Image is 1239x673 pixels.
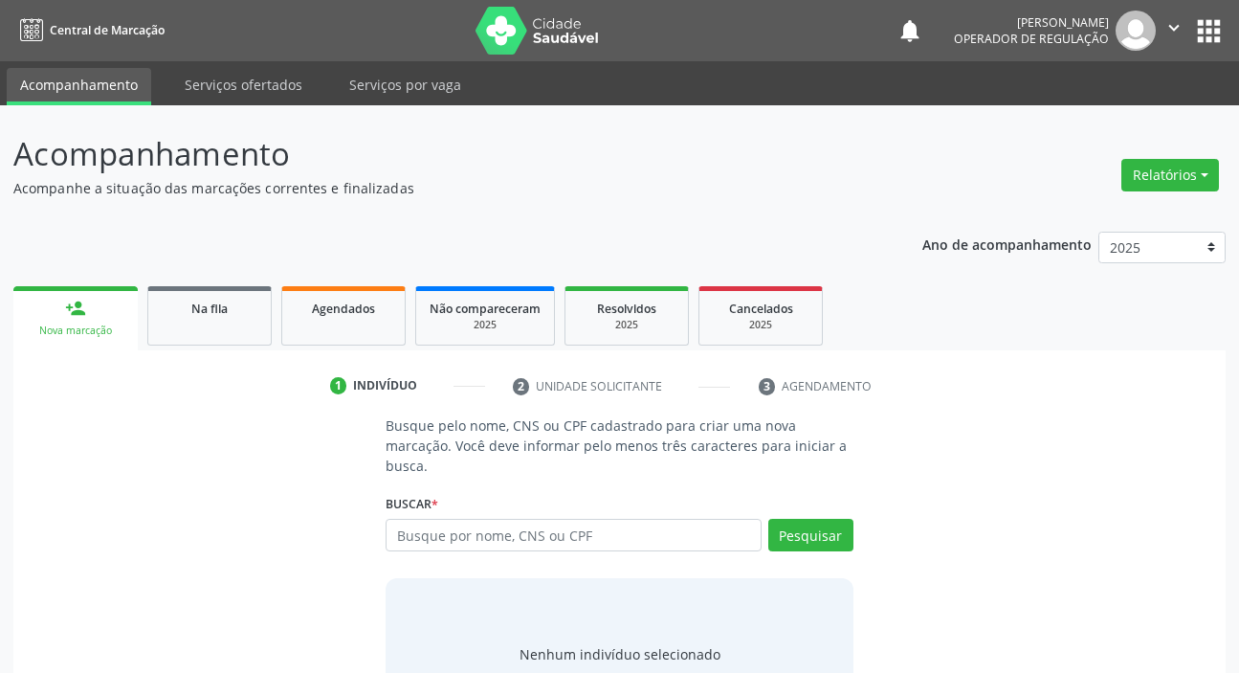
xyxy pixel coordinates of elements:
span: Central de Marcação [50,22,165,38]
button:  [1156,11,1192,51]
p: Acompanhamento [13,130,862,178]
input: Busque por nome, CNS ou CPF [386,519,761,551]
a: Serviços por vaga [336,68,475,101]
button: notifications [896,17,923,44]
span: Resolvidos [597,301,656,317]
div: [PERSON_NAME] [954,14,1109,31]
i:  [1163,17,1184,38]
span: Operador de regulação [954,31,1109,47]
a: Serviços ofertados [171,68,316,101]
span: Não compareceram [430,301,541,317]
div: 2025 [713,318,808,332]
div: Indivíduo [353,377,417,394]
div: person_add [65,298,86,319]
button: apps [1192,14,1226,48]
div: 1 [330,377,347,394]
a: Central de Marcação [13,14,165,46]
span: Agendados [312,301,375,317]
button: Relatórios [1121,159,1219,191]
p: Acompanhe a situação das marcações correntes e finalizadas [13,178,862,198]
div: 2025 [579,318,675,332]
span: Cancelados [729,301,793,317]
span: Na fila [191,301,228,317]
p: Busque pelo nome, CNS ou CPF cadastrado para criar uma nova marcação. Você deve informar pelo men... [386,415,852,476]
a: Acompanhamento [7,68,151,105]
div: 2025 [430,318,541,332]
p: Ano de acompanhamento [922,232,1092,256]
img: img [1116,11,1156,51]
button: Pesquisar [768,519,853,551]
div: Nova marcação [27,324,124,338]
label: Buscar [386,489,438,519]
div: Nenhum indivíduo selecionado [520,644,720,664]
